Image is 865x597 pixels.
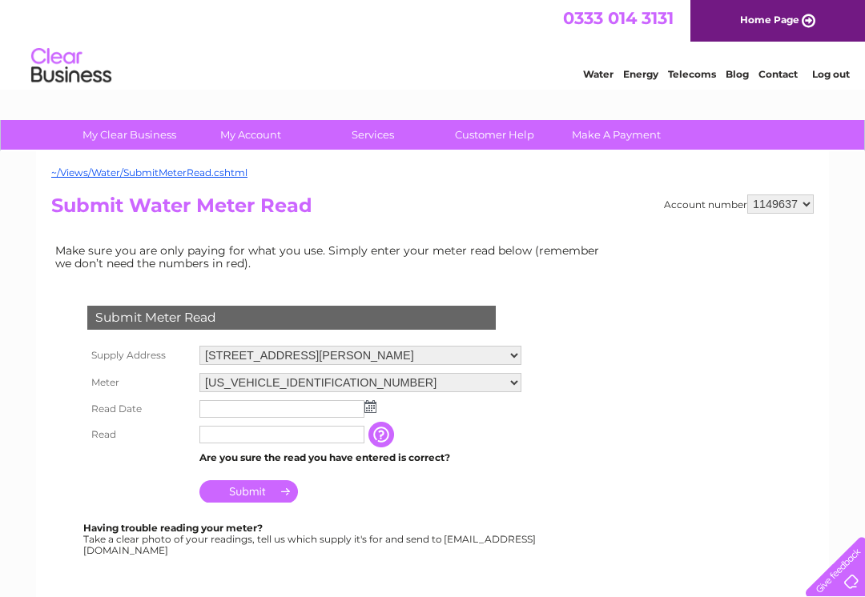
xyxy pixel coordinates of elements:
a: My Account [185,120,317,150]
td: Are you sure the read you have entered is correct? [195,447,525,468]
div: Clear Business is a trading name of Verastar Limited (registered in [GEOGRAPHIC_DATA] No. 3667643... [55,9,812,78]
a: Energy [623,68,658,80]
a: Contact [758,68,798,80]
a: Make A Payment [550,120,682,150]
th: Read Date [83,396,195,422]
b: Having trouble reading your meter? [83,522,263,534]
a: Telecoms [668,68,716,80]
a: Customer Help [428,120,561,150]
td: Make sure you are only paying for what you use. Simply enter your meter read below (remember we d... [51,240,612,274]
div: Take a clear photo of your readings, tell us which supply it's for and send to [EMAIL_ADDRESS][DO... [83,523,538,555]
div: Account number [664,194,814,214]
a: Services [307,120,439,150]
h2: Submit Water Meter Read [51,194,814,225]
a: 0333 014 3131 [563,8,674,28]
th: Read [83,422,195,447]
th: Meter [83,369,195,396]
a: Blog [726,68,749,80]
img: logo.png [30,42,112,90]
div: Submit Meter Read [87,306,496,330]
a: ~/Views/Water/SubmitMeterRead.cshtml [51,166,247,178]
img: ... [364,400,376,413]
th: Supply Address [83,342,195,369]
a: My Clear Business [63,120,195,150]
input: Information [368,422,397,447]
a: Water [583,68,614,80]
input: Submit [199,480,298,503]
a: Log out [812,68,850,80]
